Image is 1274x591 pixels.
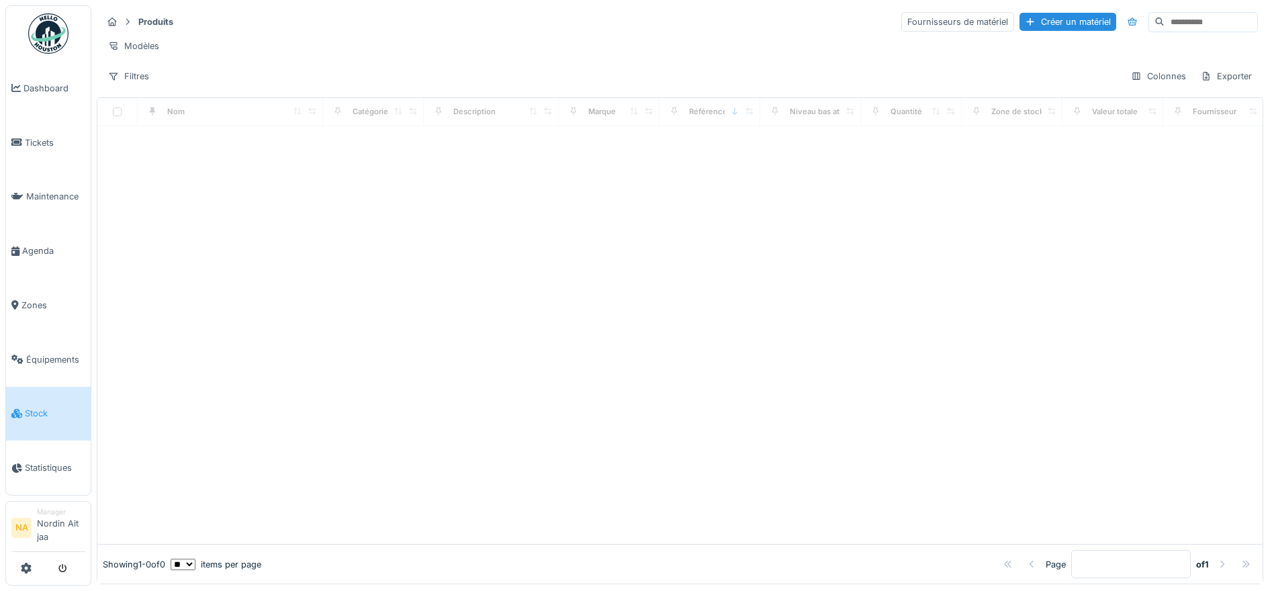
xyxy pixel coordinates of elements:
span: Dashboard [24,82,85,95]
div: Nom [167,106,185,118]
a: Maintenance [6,170,91,224]
div: Filtres [102,66,155,86]
a: NA ManagerNordin Ait jaa [11,507,85,552]
a: Zones [6,278,91,332]
div: Valeur totale [1092,106,1138,118]
a: Dashboard [6,61,91,116]
strong: Produits [133,15,179,28]
li: NA [11,518,32,538]
div: items per page [171,558,261,571]
span: Stock [25,407,85,420]
div: Catégorie [353,106,388,118]
span: Maintenance [26,190,85,203]
div: Showing 1 - 0 of 0 [103,558,165,571]
div: Fournisseurs de matériel [901,12,1014,32]
div: Créer un matériel [1019,13,1116,31]
div: Zone de stockage [991,106,1057,118]
strong: of 1 [1196,558,1209,571]
span: Agenda [22,244,85,257]
div: Manager [37,507,85,517]
span: Tickets [25,136,85,149]
div: Fournisseur [1193,106,1236,118]
img: Badge_color-CXgf-gQk.svg [28,13,69,54]
div: Modèles [102,36,165,56]
span: Statistiques [25,461,85,474]
a: Stock [6,387,91,441]
a: Équipements [6,332,91,387]
div: Marque [588,106,616,118]
div: Quantité [891,106,922,118]
div: Référence constructeur [689,106,777,118]
div: Niveau bas atteint ? [790,106,862,118]
span: Équipements [26,353,85,366]
a: Tickets [6,116,91,170]
a: Statistiques [6,441,91,495]
div: Page [1046,558,1066,571]
li: Nordin Ait jaa [37,507,85,549]
div: Description [453,106,496,118]
div: Exporter [1195,66,1258,86]
a: Agenda [6,224,91,278]
span: Zones [21,299,85,312]
div: Colonnes [1125,66,1192,86]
